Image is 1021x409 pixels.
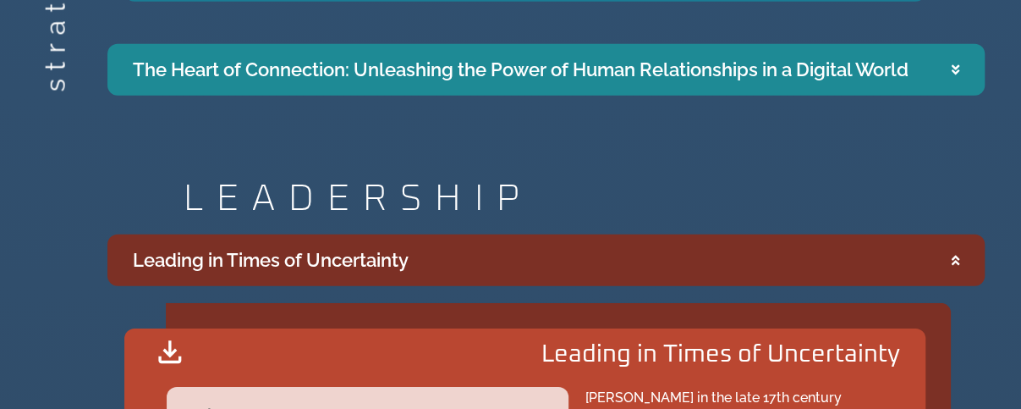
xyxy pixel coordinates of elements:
[541,343,900,368] h2: Leading in Times of Uncertainty
[133,56,908,84] div: The Heart of Connection: Unleashing the Power of Human Relationships in a Digital World
[184,180,985,218] h2: LEADERSHIP
[107,44,985,96] summary: The Heart of Connection: Unleashing the Power of Human Relationships in a Digital World
[107,235,985,286] summary: Leading in Times of Uncertainty
[133,246,409,274] div: Leading in Times of Uncertainty
[41,64,69,91] h2: strategize.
